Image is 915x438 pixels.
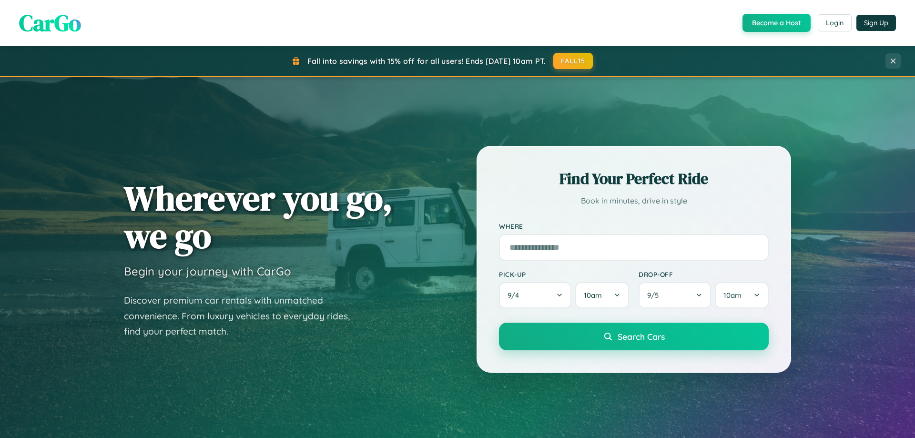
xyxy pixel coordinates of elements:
[575,282,629,308] button: 10am
[715,282,769,308] button: 10am
[723,291,742,300] span: 10am
[499,222,769,230] label: Where
[19,7,81,39] span: CarGo
[499,168,769,189] h2: Find Your Perfect Ride
[856,15,896,31] button: Sign Up
[618,331,665,342] span: Search Cars
[499,194,769,208] p: Book in minutes, drive in style
[499,282,571,308] button: 9/4
[742,14,811,32] button: Become a Host
[639,270,769,278] label: Drop-off
[124,179,393,255] h1: Wherever you go, we go
[818,14,852,31] button: Login
[499,270,629,278] label: Pick-up
[647,291,663,300] span: 9 / 5
[499,323,769,350] button: Search Cars
[508,291,524,300] span: 9 / 4
[124,293,362,339] p: Discover premium car rentals with unmatched convenience. From luxury vehicles to everyday rides, ...
[553,53,593,69] button: FALL15
[584,291,602,300] span: 10am
[124,264,291,278] h3: Begin your journey with CarGo
[307,56,546,66] span: Fall into savings with 15% off for all users! Ends [DATE] 10am PT.
[639,282,711,308] button: 9/5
